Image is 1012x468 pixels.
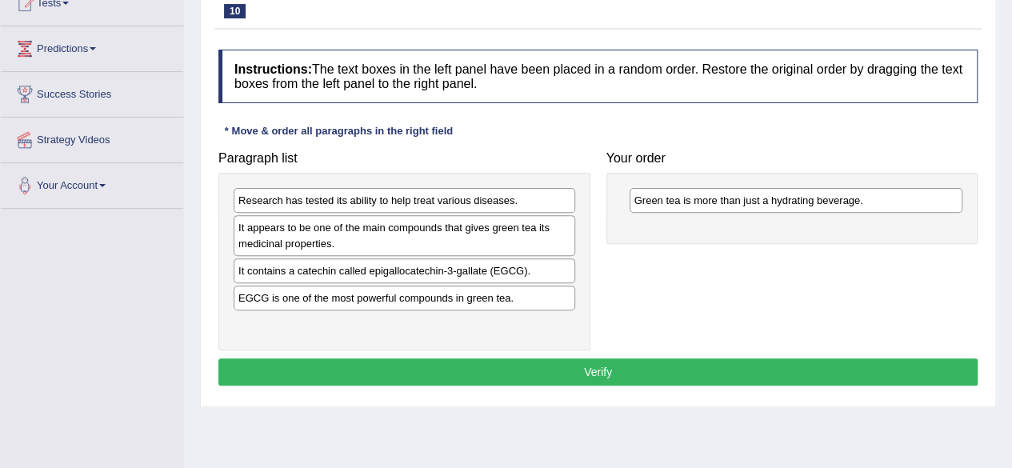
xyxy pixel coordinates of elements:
[630,188,963,213] div: Green tea is more than just a hydrating beverage.
[1,118,183,158] a: Strategy Videos
[234,258,575,283] div: It contains a catechin called epigallocatechin-3-gallate (EGCG).
[1,26,183,66] a: Predictions
[218,123,459,138] div: * Move & order all paragraphs in the right field
[218,50,978,103] h4: The text boxes in the left panel have been placed in a random order. Restore the original order b...
[1,72,183,112] a: Success Stories
[234,62,312,76] b: Instructions:
[218,151,590,166] h4: Paragraph list
[1,163,183,203] a: Your Account
[606,151,978,166] h4: Your order
[234,188,575,213] div: Research has tested its ability to help treat various diseases.
[224,4,246,18] span: 10
[234,215,575,255] div: It appears to be one of the main compounds that gives green tea its medicinal properties.
[218,358,978,386] button: Verify
[234,286,575,310] div: EGCG is one of the most powerful compounds in green tea.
